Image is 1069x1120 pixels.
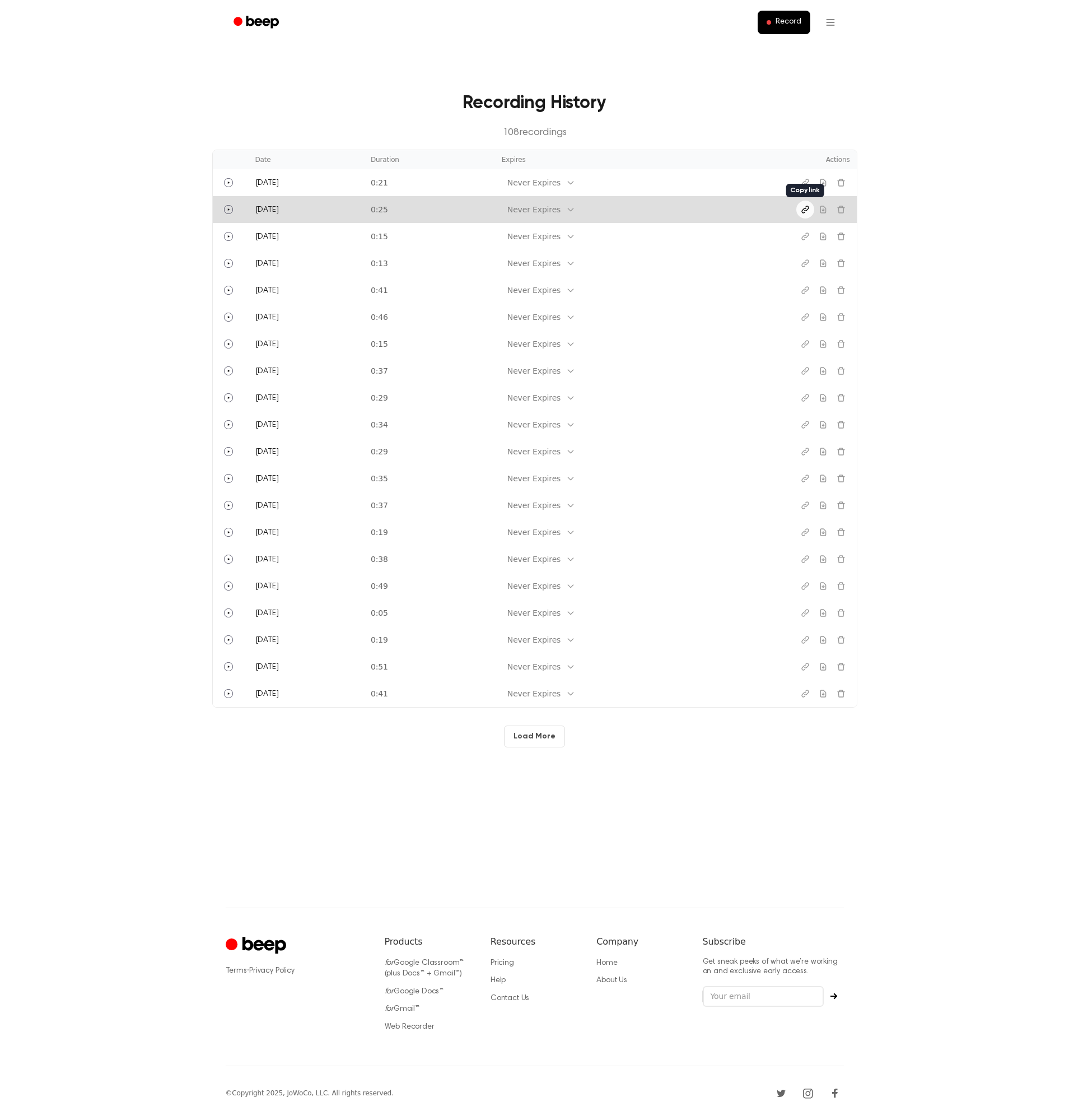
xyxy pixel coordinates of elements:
[220,227,237,245] button: Play
[796,174,814,192] button: Copy link
[814,335,832,353] button: Download recording
[385,959,464,978] a: forGoogle Classroom™ (plus Docs™ + Gmail™)
[220,604,237,622] button: Play
[385,959,394,967] i: for
[814,174,832,192] button: Download recording
[220,631,237,649] button: Play
[255,583,279,591] span: [DATE]
[220,254,237,272] button: Play
[255,663,279,671] span: [DATE]
[832,174,850,192] button: Delete recording
[832,416,850,434] button: Delete recording
[364,599,495,626] td: 0:05
[507,285,561,296] div: Never Expires
[507,231,561,243] div: Never Expires
[507,258,561,269] div: Never Expires
[507,204,561,216] div: Never Expires
[796,281,814,299] button: Copy link
[385,988,394,996] i: for
[220,416,237,434] button: Play
[817,9,844,36] button: Open menu
[364,626,495,653] td: 0:19
[703,935,844,949] h6: Subscribe
[832,443,850,461] button: Delete recording
[832,577,850,595] button: Delete recording
[832,604,850,622] button: Delete recording
[832,254,850,272] button: Delete recording
[364,573,495,599] td: 0:49
[796,254,814,272] button: Copy link
[364,519,495,546] td: 0:19
[255,179,279,187] span: [DATE]
[220,174,237,192] button: Play
[385,1005,394,1013] i: for
[796,227,814,245] button: Copy link
[230,90,839,117] h3: Recording History
[226,12,289,34] a: Beep
[255,206,279,214] span: [DATE]
[832,550,850,568] button: Delete recording
[364,150,495,169] th: Duration
[796,362,814,380] button: Copy link
[796,443,814,461] button: Copy link
[220,443,237,461] button: Play
[507,527,561,538] div: Never Expires
[364,223,495,250] td: 0:15
[255,341,279,348] span: [DATE]
[832,496,850,514] button: Delete recording
[826,1084,844,1102] a: Facebook
[507,688,561,700] div: Never Expires
[255,636,279,644] span: [DATE]
[364,169,495,196] td: 0:21
[385,1023,435,1031] a: Web Recorder
[832,685,850,703] button: Delete recording
[491,935,578,949] h6: Resources
[596,977,627,984] a: About Us
[814,227,832,245] button: Download recording
[796,685,814,703] button: Copy link
[220,496,237,514] button: Play
[364,411,495,438] td: 0:34
[832,362,850,380] button: Delete recording
[255,556,279,564] span: [DATE]
[832,281,850,299] button: Delete recording
[814,470,832,487] button: Download recording
[364,277,495,304] td: 0:41
[814,308,832,326] button: Download recording
[814,201,832,219] button: Download recording
[507,661,561,673] div: Never Expires
[814,254,832,272] button: Download recording
[796,308,814,326] button: Copy link
[796,577,814,595] button: Copy link
[255,448,279,456] span: [DATE]
[220,389,237,407] button: Play
[255,690,279,698] span: [DATE]
[703,986,824,1007] input: Your email
[814,362,832,380] button: Download recording
[814,604,832,622] button: Download recording
[249,967,295,975] a: Privacy Policy
[767,150,857,169] th: Actions
[507,634,561,646] div: Never Expires
[507,419,561,431] div: Never Expires
[364,653,495,680] td: 0:51
[220,658,237,676] button: Play
[832,470,850,487] button: Delete recording
[507,392,561,404] div: Never Expires
[796,389,814,407] button: Copy link
[364,546,495,573] td: 0:38
[796,416,814,434] button: Copy link
[220,685,237,703] button: Play
[255,260,279,268] span: [DATE]
[796,604,814,622] button: Copy link
[385,935,473,949] h6: Products
[796,631,814,649] button: Copy link
[814,658,832,676] button: Download recording
[220,281,237,299] button: Play
[507,365,561,377] div: Never Expires
[220,201,237,219] button: Play
[832,335,850,353] button: Delete recording
[226,935,289,957] a: Cruip
[507,312,561,323] div: Never Expires
[507,580,561,592] div: Never Expires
